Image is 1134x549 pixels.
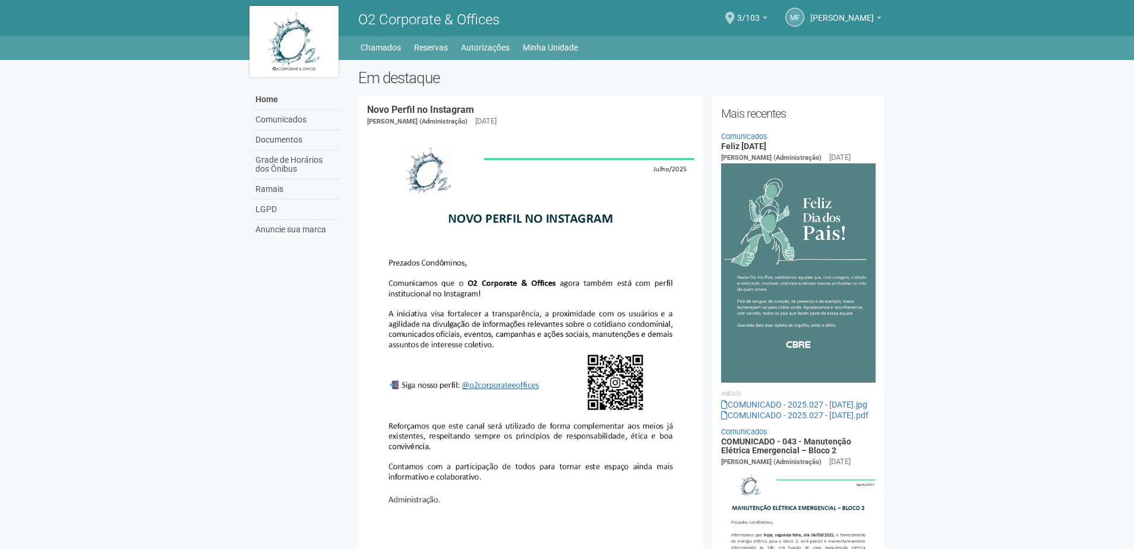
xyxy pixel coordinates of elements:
div: [DATE] [829,456,851,467]
span: [PERSON_NAME] (Administração) [721,154,822,162]
span: O2 Corporate & Offices [358,11,500,28]
a: 3/103 [737,15,767,24]
span: [PERSON_NAME] (Administração) [721,458,822,466]
img: logo.jpg [249,6,339,77]
a: COMUNICADO - 2025.027 - [DATE].jpg [721,400,867,409]
div: [DATE] [475,116,497,127]
a: Comunicados [721,427,767,436]
a: MF [785,8,804,27]
a: Ramais [252,179,340,200]
a: Home [252,90,340,110]
h2: Em destaque [358,69,885,87]
a: Chamados [361,39,401,56]
a: Autorizações [461,39,510,56]
a: Anuncie sua marca [252,220,340,239]
span: Márcia Ferraz [810,2,874,23]
a: Comunicados [721,132,767,141]
a: COMUNICADO - 043 - Manutenção Elétrica Emergencial – Bloco 2 [721,437,851,455]
a: LGPD [252,200,340,220]
a: [PERSON_NAME] [810,15,882,24]
a: Grade de Horários dos Ônibus [252,150,340,179]
a: Reservas [414,39,448,56]
a: Documentos [252,130,340,150]
a: COMUNICADO - 2025.027 - [DATE].pdf [721,411,868,420]
h2: Mais recentes [721,105,876,122]
span: [PERSON_NAME] (Administração) [367,118,468,125]
a: Feliz [DATE] [721,141,766,151]
li: Anexos [721,389,876,399]
a: Minha Unidade [523,39,578,56]
span: 3/103 [737,2,760,23]
img: COMUNICADO%20-%202025.027%20-%20Dia%20dos%20Pais.jpg [721,163,876,383]
a: Comunicados [252,110,340,130]
a: Novo Perfil no Instagram [367,104,474,115]
div: [DATE] [829,152,851,163]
